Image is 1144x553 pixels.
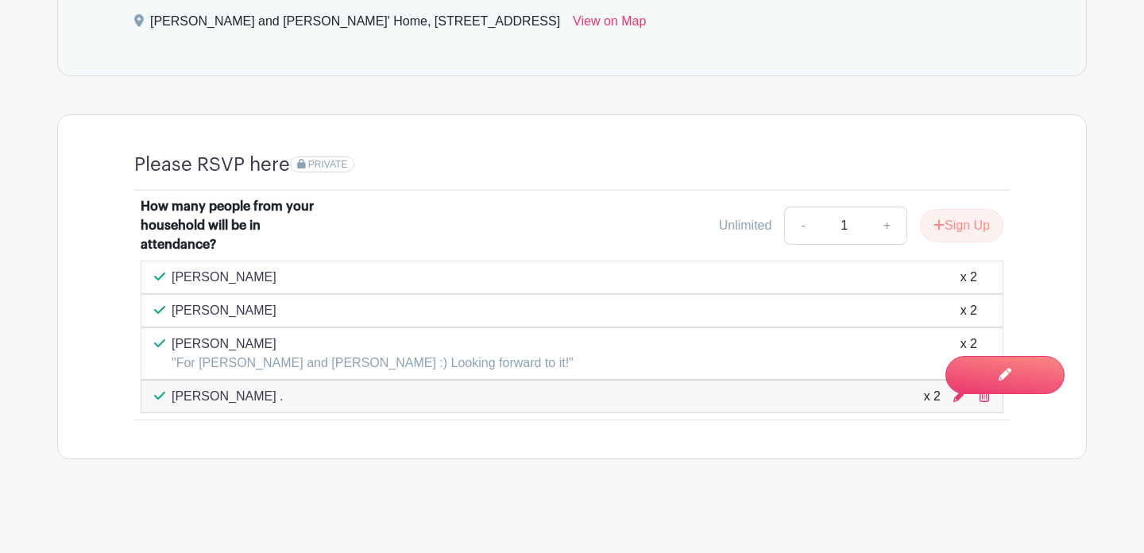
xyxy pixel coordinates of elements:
div: Unlimited [719,216,772,235]
a: View on Map [573,12,646,37]
div: x 2 [924,387,941,406]
a: + [868,207,907,245]
p: [PERSON_NAME] [172,268,276,287]
p: [PERSON_NAME] [172,301,276,320]
div: x 2 [960,301,977,320]
a: - [784,207,821,245]
p: [PERSON_NAME] [172,335,574,354]
div: x 2 [960,268,977,287]
div: [PERSON_NAME] and [PERSON_NAME]' Home, [STREET_ADDRESS] [150,12,560,37]
span: PRIVATE [308,159,348,170]
h4: Please RSVP here [134,153,290,176]
button: Sign Up [920,209,1003,242]
div: How many people from your household will be in attendance? [141,197,338,254]
p: "For [PERSON_NAME] and [PERSON_NAME] :) Looking forward to it!" [172,354,574,373]
div: x 2 [960,335,977,373]
p: [PERSON_NAME] . [172,387,283,406]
